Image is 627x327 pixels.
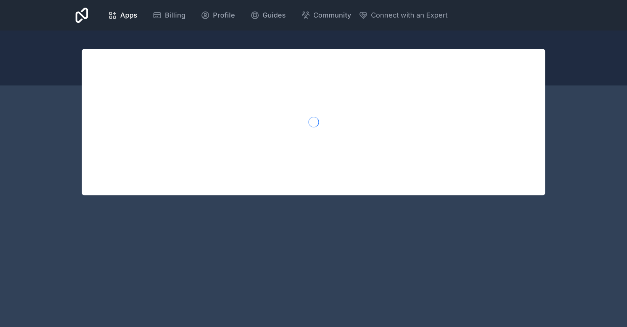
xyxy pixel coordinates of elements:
[213,10,235,21] span: Profile
[313,10,351,21] span: Community
[295,7,357,24] a: Community
[195,7,241,24] a: Profile
[147,7,192,24] a: Billing
[263,10,286,21] span: Guides
[359,10,448,21] button: Connect with an Expert
[371,10,448,21] span: Connect with an Expert
[102,7,143,24] a: Apps
[244,7,292,24] a: Guides
[120,10,137,21] span: Apps
[165,10,185,21] span: Billing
